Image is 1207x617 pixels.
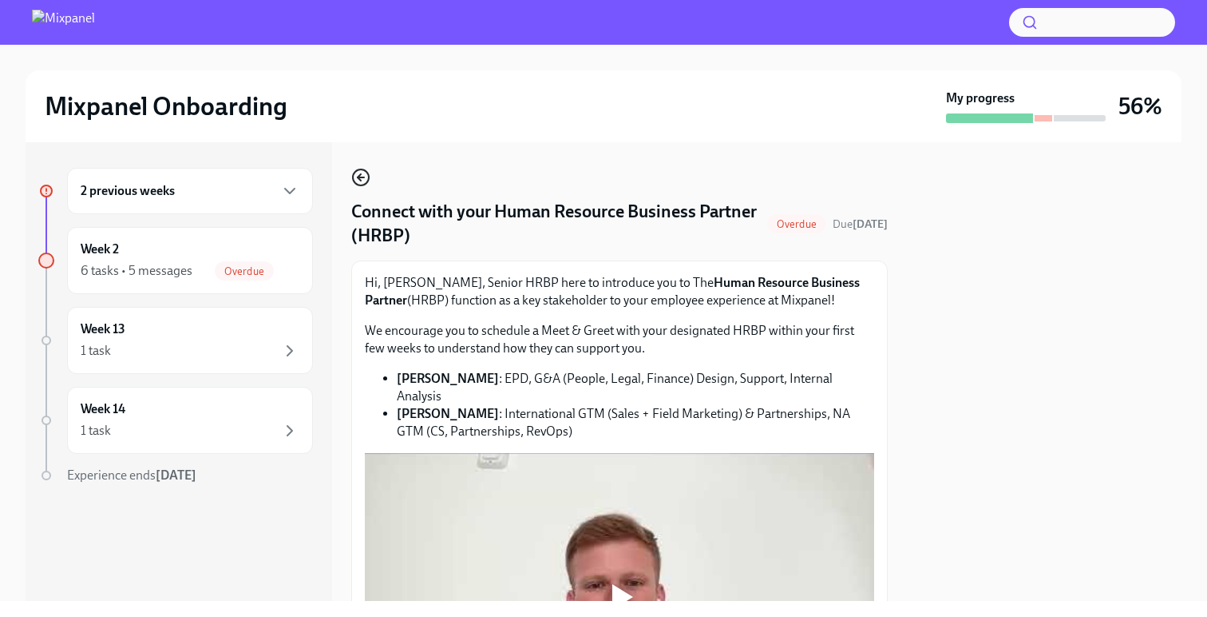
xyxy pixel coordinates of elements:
[365,322,874,357] p: We encourage you to schedule a Meet & Greet with your designated HRBP within your first few weeks...
[767,218,826,230] span: Overdue
[365,293,407,308] strong: Partner
[45,90,287,122] h2: Mixpanel Onboarding
[38,307,313,374] a: Week 131 task
[397,406,499,421] strong: [PERSON_NAME]
[156,468,196,483] strong: [DATE]
[81,422,111,440] div: 1 task
[397,371,499,386] strong: [PERSON_NAME]
[81,320,125,338] h6: Week 13
[1118,92,1162,121] h3: 56%
[833,217,888,231] span: Due
[714,275,755,290] strong: Human
[397,405,874,440] li: : International GTM (Sales + Field Marketing) & Partnerships, NA GTM (CS, Partnerships, RevOps)
[365,274,874,309] p: Hi, [PERSON_NAME], Senior HRBP here to introduce you to The (HRBP) function as a key stakeholder ...
[81,241,119,258] h6: Week 2
[397,370,874,405] li: : EPD, G&A (People, Legal, Finance) Design, Support, Internal Analysis
[853,217,888,231] strong: [DATE]
[81,342,111,360] div: 1 task
[67,468,196,483] span: Experience ends
[215,265,274,277] span: Overdue
[833,217,888,232] span: September 10th, 2025 19:00
[351,200,761,248] h4: Connect with your Human Resource Business Partner (HRBP)
[81,262,192,280] div: 6 tasks • 5 messages
[81,182,175,200] h6: 2 previous weeks
[81,400,125,418] h6: Week 14
[946,90,1015,107] strong: My progress
[758,275,809,290] strong: Resource
[38,227,313,294] a: Week 26 tasks • 5 messagesOverdue
[67,168,313,214] div: 2 previous weeks
[32,10,95,35] img: Mixpanel
[38,387,313,454] a: Week 141 task
[811,275,860,290] strong: Business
